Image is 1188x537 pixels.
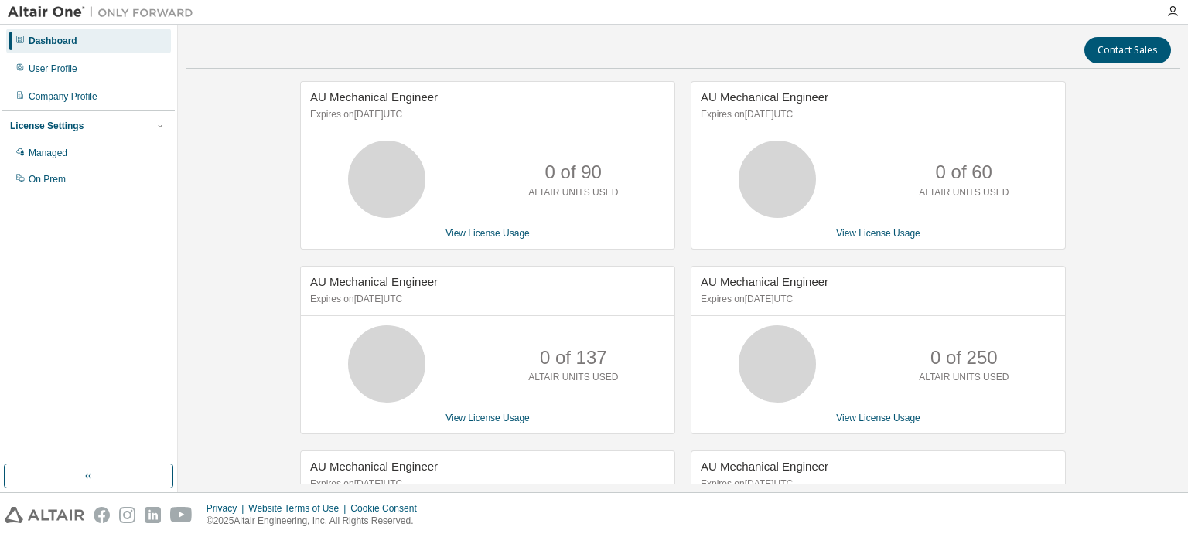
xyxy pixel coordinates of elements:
[94,507,110,523] img: facebook.svg
[310,108,661,121] p: Expires on [DATE] UTC
[528,371,618,384] p: ALTAIR UNITS USED
[545,159,602,185] p: 0 of 90
[701,478,1052,491] p: Expires on [DATE] UTC
[930,345,998,371] p: 0 of 250
[919,371,1009,384] p: ALTAIR UNITS USED
[29,35,77,47] div: Dashboard
[5,507,84,523] img: altair_logo.svg
[119,507,135,523] img: instagram.svg
[310,275,438,288] span: AU Mechanical Engineer
[8,5,201,20] img: Altair One
[701,275,828,288] span: AU Mechanical Engineer
[836,413,920,423] a: View License Usage
[10,120,84,132] div: License Settings
[445,413,530,423] a: View License Usage
[540,345,607,371] p: 0 of 137
[528,186,618,199] p: ALTAIR UNITS USED
[310,478,661,491] p: Expires on [DATE] UTC
[701,108,1052,121] p: Expires on [DATE] UTC
[836,228,920,239] a: View License Usage
[248,502,350,515] div: Website Terms of Use
[310,90,438,104] span: AU Mechanical Engineer
[310,460,438,473] span: AU Mechanical Engineer
[350,502,425,515] div: Cookie Consent
[29,63,77,75] div: User Profile
[1084,37,1171,63] button: Contact Sales
[29,90,97,103] div: Company Profile
[207,502,248,515] div: Privacy
[701,293,1052,306] p: Expires on [DATE] UTC
[145,507,161,523] img: linkedin.svg
[29,147,67,159] div: Managed
[701,90,828,104] span: AU Mechanical Engineer
[207,515,426,528] p: © 2025 Altair Engineering, Inc. All Rights Reserved.
[919,186,1009,199] p: ALTAIR UNITS USED
[701,460,828,473] span: AU Mechanical Engineer
[310,293,661,306] p: Expires on [DATE] UTC
[445,228,530,239] a: View License Usage
[29,173,66,185] div: On Prem
[170,507,193,523] img: youtube.svg
[936,159,992,185] p: 0 of 60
